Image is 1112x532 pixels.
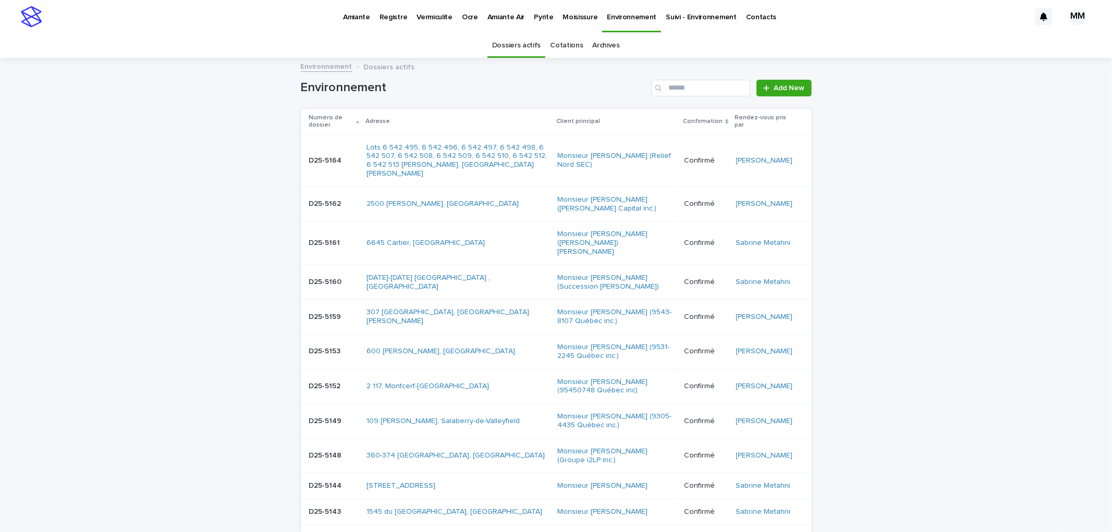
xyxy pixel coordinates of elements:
[684,156,727,165] p: Confirmé
[21,6,42,27] img: stacker-logo-s-only.png
[736,508,791,516] a: Sabrine Metahni
[366,508,542,516] a: 1545 du [GEOGRAPHIC_DATA], [GEOGRAPHIC_DATA]
[301,473,812,499] tr: D25-5144D25-5144 [STREET_ADDRESS] Monsieur [PERSON_NAME] ConfirméSabrine Metahni
[557,274,676,291] a: Monsieur [PERSON_NAME] (Succession [PERSON_NAME])
[365,116,390,127] p: Adresse
[736,156,793,165] a: [PERSON_NAME]
[735,112,795,131] p: Rendez-vous pris par
[736,200,793,208] a: [PERSON_NAME]
[774,84,805,92] span: Add New
[366,347,515,356] a: 600 [PERSON_NAME], [GEOGRAPHIC_DATA]
[557,378,676,395] a: Monsieur [PERSON_NAME] (95450748 Québec inc)
[557,152,676,169] a: Monsieur [PERSON_NAME] (Relief Nord SEC)
[309,415,344,426] p: D25-5149
[309,380,343,391] p: D25-5152
[301,499,812,525] tr: D25-5143D25-5143 1545 du [GEOGRAPHIC_DATA], [GEOGRAPHIC_DATA] Monsieur [PERSON_NAME] ConfirméSabr...
[557,412,676,430] a: Monsieur [PERSON_NAME] (9305-4435 Québec inc.)
[309,311,344,321] p: D25-5159
[301,221,812,265] tr: D25-5161D25-5161 6645 Cartier, [GEOGRAPHIC_DATA] Monsieur [PERSON_NAME] ([PERSON_NAME]) [PERSON_N...
[301,134,812,187] tr: D25-5164D25-5164 Lots 6 542 495, 6 542 496, 6 542 497, 6 542 498, 6 542 507, 6 542 508, 6 542 509...
[684,382,727,391] p: Confirmé
[651,80,750,96] input: Search
[301,404,812,439] tr: D25-5149D25-5149 109 [PERSON_NAME], Salaberry-de-Valleyfield Monsieur [PERSON_NAME] (9305-4435 Qu...
[736,347,793,356] a: [PERSON_NAME]
[557,447,676,465] a: Monsieur [PERSON_NAME] (Groupe i2LP inc.)
[557,481,647,490] a: Monsieur [PERSON_NAME]
[736,278,791,287] a: Sabrine Metahni
[309,479,344,490] p: D25-5144
[301,187,812,221] tr: D25-5162D25-5162 2500 [PERSON_NAME], [GEOGRAPHIC_DATA] Monsieur [PERSON_NAME] ([PERSON_NAME] Capi...
[736,481,791,490] a: Sabrine Metahni
[366,274,549,291] a: [DATE]-[DATE] [GEOGRAPHIC_DATA] , [GEOGRAPHIC_DATA]
[684,508,727,516] p: Confirmé
[492,33,541,58] a: Dossiers actifs
[301,334,812,369] tr: D25-5153D25-5153 600 [PERSON_NAME], [GEOGRAPHIC_DATA] Monsieur [PERSON_NAME] (9531-2245 Québec in...
[557,508,647,516] a: Monsieur [PERSON_NAME]
[684,313,727,321] p: Confirmé
[736,451,793,460] a: [PERSON_NAME]
[301,369,812,404] tr: D25-5152D25-5152 2 117, Montcerf-[GEOGRAPHIC_DATA] Monsieur [PERSON_NAME] (95450748 Québec inc) C...
[366,481,435,490] a: [STREET_ADDRESS]
[756,80,811,96] a: Add New
[557,230,676,256] a: Monsieur [PERSON_NAME] ([PERSON_NAME]) [PERSON_NAME]
[557,195,676,213] a: Monsieur [PERSON_NAME] ([PERSON_NAME] Capital inc.)
[301,80,647,95] h1: Environnement
[736,313,793,321] a: [PERSON_NAME]
[736,239,791,248] a: Sabrine Metahni
[366,143,549,178] a: Lots 6 542 495, 6 542 496, 6 542 497, 6 542 498, 6 542 507, 6 542 508, 6 542 509, 6 542 510, 6 54...
[309,345,343,356] p: D25-5153
[309,112,353,131] p: Numéro de dossier
[309,449,344,460] p: D25-5148
[366,451,545,460] a: 360-374 [GEOGRAPHIC_DATA], [GEOGRAPHIC_DATA]
[684,417,727,426] p: Confirmé
[557,308,676,326] a: Monsieur [PERSON_NAME] (9543-8107 Québec inc.)
[366,308,549,326] a: 307 [GEOGRAPHIC_DATA], [GEOGRAPHIC_DATA][PERSON_NAME]
[366,239,485,248] a: 6645 Cartier, [GEOGRAPHIC_DATA]
[309,197,344,208] p: D25-5162
[684,481,727,490] p: Confirmé
[684,451,727,460] p: Confirmé
[366,382,489,391] a: 2 117, Montcerf-[GEOGRAPHIC_DATA]
[684,200,727,208] p: Confirmé
[301,60,352,72] a: Environnement
[593,33,620,58] a: Archives
[1069,8,1086,25] div: MM
[684,239,727,248] p: Confirmé
[309,237,343,248] p: D25-5161
[364,60,415,72] p: Dossiers actifs
[366,417,520,426] a: 109 [PERSON_NAME], Salaberry-de-Valleyfield
[309,505,344,516] p: D25-5143
[301,438,812,473] tr: D25-5148D25-5148 360-374 [GEOGRAPHIC_DATA], [GEOGRAPHIC_DATA] Monsieur [PERSON_NAME] (Groupe i2LP...
[684,347,727,356] p: Confirmé
[301,265,812,300] tr: D25-5160D25-5160 [DATE]-[DATE] [GEOGRAPHIC_DATA] , [GEOGRAPHIC_DATA] Monsieur [PERSON_NAME] (Succ...
[309,276,344,287] p: D25-5160
[550,33,583,58] a: Cotations
[557,343,676,361] a: Monsieur [PERSON_NAME] (9531-2245 Québec inc.)
[301,300,812,335] tr: D25-5159D25-5159 307 [GEOGRAPHIC_DATA], [GEOGRAPHIC_DATA][PERSON_NAME] Monsieur [PERSON_NAME] (95...
[736,417,793,426] a: [PERSON_NAME]
[684,278,727,287] p: Confirmé
[736,382,793,391] a: [PERSON_NAME]
[366,200,519,208] a: 2500 [PERSON_NAME], [GEOGRAPHIC_DATA]
[556,116,600,127] p: Client principal
[309,154,344,165] p: D25-5164
[683,116,723,127] p: Confirmation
